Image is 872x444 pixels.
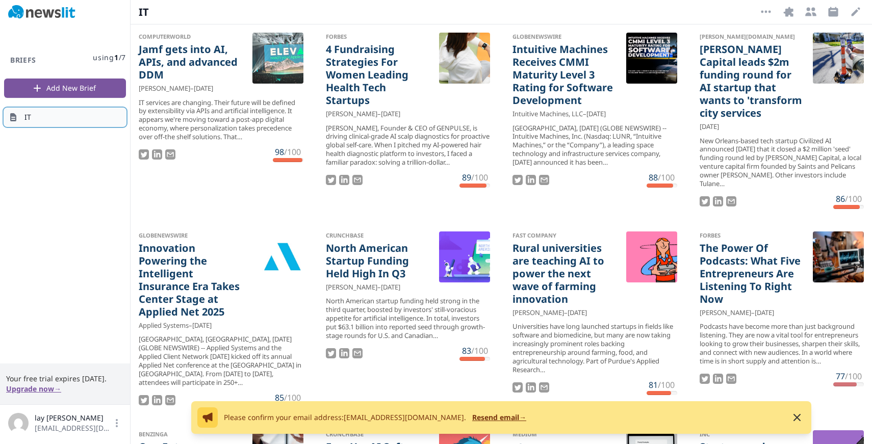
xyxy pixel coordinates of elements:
[462,345,471,356] span: 83
[700,308,755,318] span: [PERSON_NAME] –
[326,124,491,167] div: [PERSON_NAME], Founder & CEO of GENPULSE, is driving clinical-grade AI scalp diagnostics for proa...
[726,374,736,384] img: Email story
[700,122,719,132] time: [DATE]
[836,193,845,204] span: 86
[713,374,723,384] img: LinkedIn Share
[35,413,112,423] span: lay [PERSON_NAME]
[139,33,244,41] div: Computerworld
[139,5,179,19] span: IT
[139,149,149,160] img: Tweet
[275,392,284,403] span: 85
[512,322,677,374] div: Universities have long launched startups in fields like software and biomedicine, but many are no...
[114,53,119,62] span: 1
[6,374,124,384] span: Your free trial expires [DATE].
[54,384,61,394] span: →
[512,124,677,167] div: [GEOGRAPHIC_DATA], [DATE] (GLOBE NEWSWIRE) -- Intuitive Machines, Inc. (Nasdaq: LUNR, “Intuitive ...
[326,282,381,292] span: [PERSON_NAME] –
[845,193,862,204] span: /100
[512,382,523,393] img: Tweet
[326,109,381,119] span: [PERSON_NAME] –
[526,382,536,393] img: LinkedIn Share
[700,322,864,365] div: Podcasts have become more than just background listening. They are now a vital tool for entrepren...
[326,43,431,107] a: 4 Fundraising Strategies For Women Leading Health Tech Startups
[326,175,336,185] img: Tweet
[512,308,568,318] span: [PERSON_NAME] –
[586,109,606,119] time: [DATE]
[713,196,723,206] img: LinkedIn Share
[152,395,162,405] img: LinkedIn Share
[845,371,862,382] span: /100
[512,231,618,240] div: Fast Company
[658,172,675,183] span: /100
[139,98,303,141] div: IT services are changing. Their future will be defined by extensibility via APIs and artificial i...
[512,33,618,41] div: GlobeNewswire
[326,231,431,240] div: Crunchbase
[471,345,488,356] span: /100
[512,43,618,107] a: Intuitive Machines Receives CMMI Maturity Level 3 Rating for Software Development
[700,43,805,119] a: [PERSON_NAME] Capital leads $2m funding round for AI startup that wants to 'transform city services
[24,112,31,122] span: IT
[326,348,336,358] img: Tweet
[284,392,301,403] span: /100
[700,137,864,188] div: New Orleans-based tech startup Civilized AI announced [DATE] that it closed a $2 million 'seed' f...
[836,371,845,382] span: 77
[8,5,75,19] img: Newslit
[519,412,526,422] span: →
[526,175,536,185] img: LinkedIn Share
[339,348,349,358] img: LinkedIn Share
[8,413,122,433] button: lay [PERSON_NAME][EMAIL_ADDRESS][DOMAIN_NAME]
[512,109,586,119] span: Intuitive Machines, LLC –
[326,242,431,280] a: North American Startup Funding Held High In Q3
[165,149,175,160] img: Email story
[726,196,736,206] img: Email story
[284,146,301,158] span: /100
[6,384,61,394] button: Upgrade now
[4,108,126,126] a: IT
[700,242,805,305] a: The Power Of Podcasts: What Five Entrepreneurs Are Listening To Right Now
[700,374,710,384] img: Tweet
[700,196,710,206] img: Tweet
[275,146,284,158] span: 98
[139,335,303,386] div: [GEOGRAPHIC_DATA], [GEOGRAPHIC_DATA], [DATE] (GLOBE NEWSWIRE) -- Applied Systems and the Applied ...
[224,412,468,422] span: Please confirm your email address: [EMAIL_ADDRESS][DOMAIN_NAME] .
[755,308,774,318] time: [DATE]
[568,308,587,318] time: [DATE]
[326,297,491,339] div: North American startup funding held strong in the third quarter, boosted by investors' still-vora...
[381,109,400,119] time: [DATE]
[649,379,658,390] span: 81
[4,55,42,65] h3: Briefs
[326,33,431,41] div: Forbes
[139,395,149,405] img: Tweet
[139,231,244,240] div: GlobeNewswire
[139,84,194,93] span: [PERSON_NAME] –
[352,175,363,185] img: Email story
[194,84,213,93] time: [DATE]
[471,172,488,183] span: /100
[192,321,212,330] time: [DATE]
[93,53,126,63] span: using / 7
[512,175,523,185] img: Tweet
[539,382,549,393] img: Email story
[139,242,244,318] a: Innovation Powering the Intelligent Insurance Era Takes Center Stage at Applied Net 2025
[649,172,658,183] span: 88
[4,79,126,98] button: Add New Brief
[658,379,675,390] span: /100
[339,175,349,185] img: LinkedIn Share
[539,175,549,185] img: Email story
[462,172,471,183] span: 89
[352,348,363,358] img: Email story
[472,412,526,423] button: Resend email
[165,395,175,405] img: Email story
[139,321,192,330] span: Applied Systems –
[512,242,618,305] a: Rural universities are teaching AI to power the next wave of farming innovation
[139,43,244,81] a: Jamf gets into AI, APIs, and advanced DDM
[700,231,805,240] div: Forbes
[381,282,400,292] time: [DATE]
[152,149,162,160] img: LinkedIn Share
[700,33,805,41] div: [PERSON_NAME][DOMAIN_NAME]
[35,423,112,433] span: [EMAIL_ADDRESS][DOMAIN_NAME]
